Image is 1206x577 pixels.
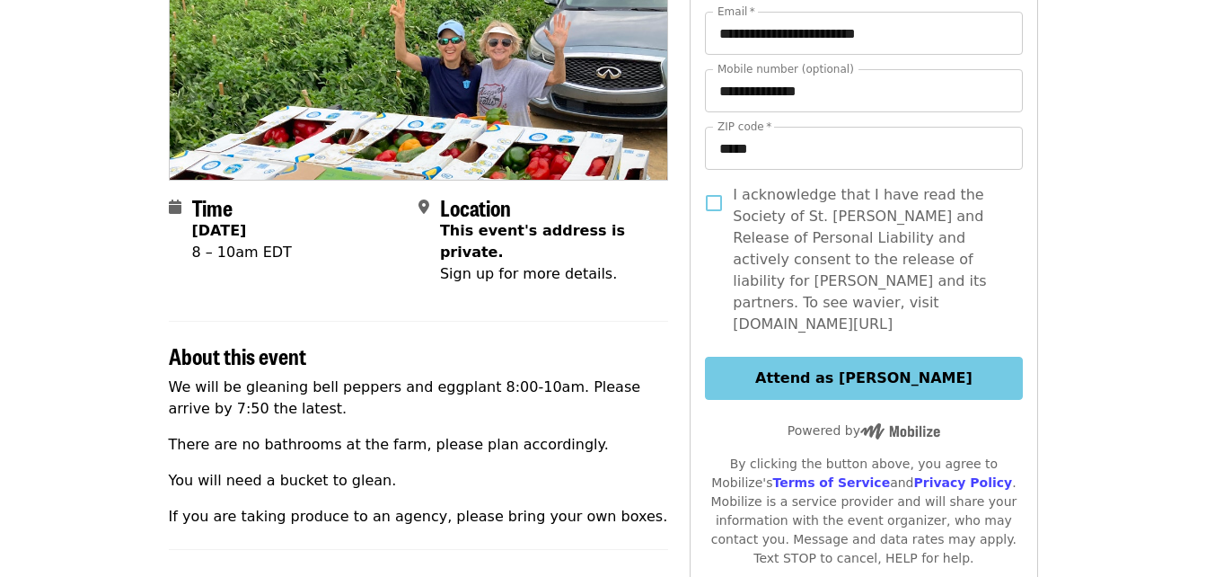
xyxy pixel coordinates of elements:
[733,184,1008,335] span: I acknowledge that I have read the Society of St. [PERSON_NAME] and Release of Personal Liability...
[705,357,1022,400] button: Attend as [PERSON_NAME]
[717,121,771,132] label: ZIP code
[169,470,669,492] p: You will need a bucket to glean.
[788,423,940,438] span: Powered by
[440,191,511,223] span: Location
[169,377,669,420] p: We will be gleaning bell peppers and eggplant 8:00-10am. Please arrive by 7:50 the latest.
[705,12,1022,55] input: Email
[169,340,306,371] span: About this event
[418,199,429,216] i: map-marker-alt icon
[169,434,669,456] p: There are no bathrooms at the farm, please plan accordingly.
[169,199,181,216] i: calendar icon
[705,69,1022,112] input: Mobile number (optional)
[192,242,292,263] div: 8 – 10am EDT
[169,506,669,528] p: If you are taking produce to an agency, please bring your own boxes.
[717,64,854,75] label: Mobile number (optional)
[772,475,890,490] a: Terms of Service
[717,6,755,17] label: Email
[705,455,1022,568] div: By clicking the button above, you agree to Mobilize's and . Mobilize is a service provider and wi...
[440,265,617,282] span: Sign up for more details.
[705,127,1022,170] input: ZIP code
[192,191,233,223] span: Time
[192,222,247,239] strong: [DATE]
[860,423,940,439] img: Powered by Mobilize
[913,475,1012,490] a: Privacy Policy
[440,222,625,261] span: This event's address is private.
